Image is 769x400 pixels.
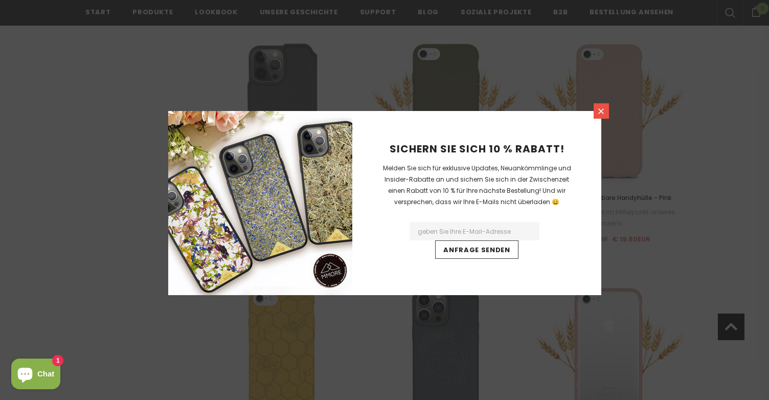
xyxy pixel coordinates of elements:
span: Sichern Sie sich 10 % Rabatt! [390,142,564,156]
inbox-online-store-chat: Shopify online store chat [8,359,63,392]
input: Email Address [410,222,539,240]
input: Anfrage senden [435,240,518,259]
a: Menu [594,103,609,119]
span: Melden Sie sich für exklusive Updates, Neuankömmlinge und Insider-Rabatte an und sichern Sie sich... [383,164,571,206]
